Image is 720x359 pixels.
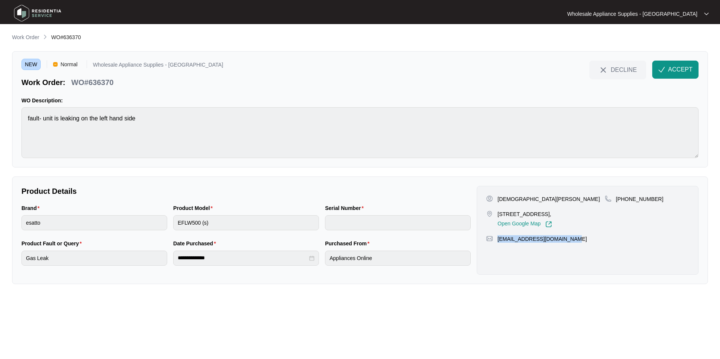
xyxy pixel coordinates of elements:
p: Work Order [12,33,39,41]
input: Serial Number [325,215,471,230]
input: Purchased From [325,251,471,266]
input: Date Purchased [178,254,308,262]
p: Wholesale Appliance Supplies - [GEOGRAPHIC_DATA] [567,10,697,18]
img: map-pin [486,210,493,217]
p: [PHONE_NUMBER] [616,195,664,203]
img: Vercel Logo [53,62,58,67]
img: chevron-right [42,34,48,40]
img: dropdown arrow [704,12,709,16]
label: Date Purchased [173,240,219,247]
p: [DEMOGRAPHIC_DATA][PERSON_NAME] [497,195,600,203]
p: WO#636370 [71,77,113,88]
p: WO Description: [21,97,699,104]
textarea: fault- unit is leaking on the left hand side [21,107,699,158]
p: Product Details [21,186,471,196]
input: Product Fault or Query [21,251,167,266]
button: close-IconDECLINE [589,61,646,79]
img: close-Icon [599,65,608,75]
input: Brand [21,215,167,230]
span: NEW [21,59,41,70]
p: Wholesale Appliance Supplies - [GEOGRAPHIC_DATA] [93,62,223,70]
img: residentia service logo [11,2,64,24]
img: map-pin [605,195,612,202]
p: Work Order: [21,77,65,88]
a: Open Google Map [497,221,552,228]
p: [STREET_ADDRESS], [497,210,552,218]
label: Serial Number [325,204,366,212]
span: WO#636370 [51,34,81,40]
label: Product Model [173,204,216,212]
label: Purchased From [325,240,372,247]
input: Product Model [173,215,319,230]
p: [EMAIL_ADDRESS][DOMAIN_NAME] [497,235,587,243]
img: user-pin [486,195,493,202]
span: Normal [58,59,81,70]
img: check-Icon [658,66,665,73]
span: DECLINE [611,65,637,74]
label: Product Fault or Query [21,240,85,247]
button: check-IconACCEPT [652,61,699,79]
a: Work Order [11,33,41,42]
img: Link-External [545,221,552,228]
span: ACCEPT [668,65,693,74]
label: Brand [21,204,43,212]
img: map-pin [486,235,493,242]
